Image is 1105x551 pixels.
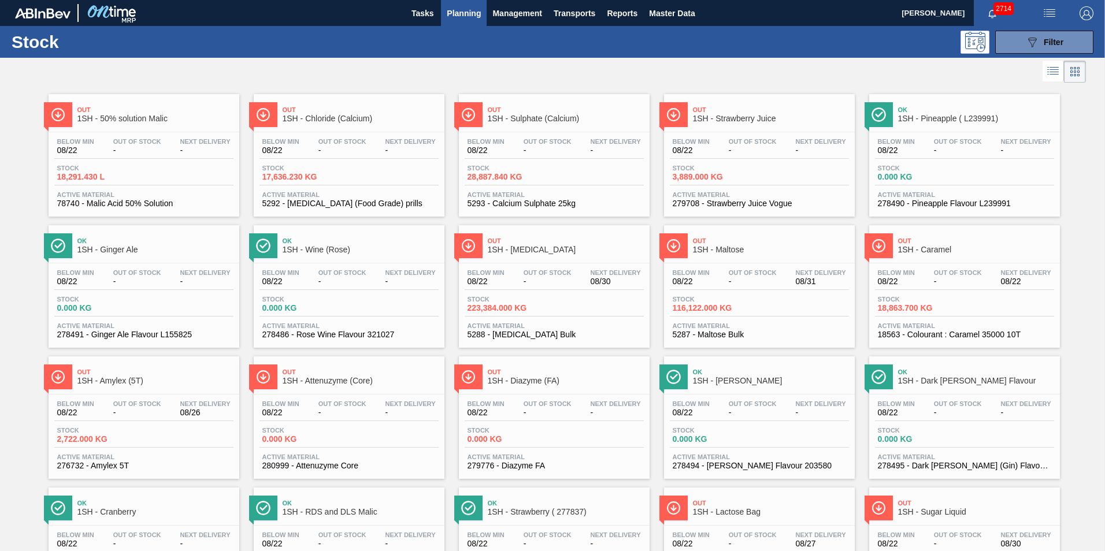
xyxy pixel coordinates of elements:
span: - [318,539,366,548]
span: 08/22 [468,277,505,286]
button: Filter [995,31,1093,54]
span: 1SH - Wine (Rose) [283,245,439,254]
span: Management [492,6,542,20]
span: - [385,539,436,548]
span: 1SH - Strawberry ( 277837) [488,508,644,516]
span: - [934,408,982,417]
span: 278494 - Rasberry Flavour 203580 [673,461,846,470]
span: 08/22 [878,277,915,286]
span: - [180,277,231,286]
span: 1SH - Strawberry Juice [693,114,849,123]
span: 5293 - Calcium Sulphate 25kg [468,199,641,208]
span: 18,863.700 KG [878,304,959,312]
span: 0.000 KG [57,304,138,312]
a: ÍconeOut1SH - CaramelBelow Min08/22Out Of Stock-Next Delivery08/22Stock18,863.700 KGActive Materi... [861,217,1066,348]
a: ÍconeOk1SH - Ginger AleBelow Min08/22Out Of Stock-Next Delivery-Stock0.000 KGActive Material27849... [40,217,245,348]
span: Ok [693,368,849,375]
span: Next Delivery [180,531,231,538]
span: Ok [77,500,233,507]
span: 1SH - Sulphate (Calcium) [488,114,644,123]
span: - [180,146,231,155]
img: userActions [1043,6,1056,20]
span: Stock [878,165,959,172]
a: ÍconeOut1SH - 50% solution MalicBelow Min08/22Out Of Stock-Next Delivery-Stock18,291.430 LActive ... [40,85,245,217]
span: - [385,277,436,286]
span: - [524,408,572,417]
span: 0.000 KG [262,435,343,444]
span: - [113,146,161,155]
span: 08/22 [57,408,94,417]
img: Ícone [872,239,886,253]
span: Next Delivery [796,531,846,538]
span: - [318,277,366,286]
span: Ok [283,237,439,244]
a: ÍconeOut1SH - [MEDICAL_DATA]Below Min08/22Out Of Stock-Next Delivery08/30Stock223,384.000 KGActiv... [450,217,655,348]
span: Out Of Stock [113,269,161,276]
span: Out [898,237,1054,244]
span: 279776 - Diazyme FA [468,461,641,470]
img: Ícone [256,107,270,122]
a: ÍconeOk1SH - [PERSON_NAME]Below Min08/22Out Of Stock-Next Delivery-Stock0.000 KGActive Material27... [655,348,861,479]
span: Out Of Stock [524,531,572,538]
span: Active Material [673,191,846,198]
span: Stock [878,296,959,303]
span: 1SH - Amylex (5T) [77,377,233,385]
img: Ícone [256,239,270,253]
span: Out Of Stock [113,531,161,538]
span: Stock [57,296,138,303]
span: Out Of Stock [934,269,982,276]
span: Next Delivery [591,400,641,407]
span: Stock [673,165,754,172]
a: ÍconeOut1SH - MaltoseBelow Min08/22Out Of Stock-Next Delivery08/31Stock116,122.000 KGActive Mater... [655,217,861,348]
span: - [729,408,777,417]
span: 08/31 [796,277,846,286]
a: ÍconeOut1SH - Amylex (5T)Below Min08/22Out Of Stock-Next Delivery08/26Stock2,722.000 KGActive Mat... [40,348,245,479]
span: Out Of Stock [318,138,366,145]
a: ÍconeOut1SH - Chloride (Calcium)Below Min08/22Out Of Stock-Next Delivery-Stock17,636.230 KGActive... [245,85,450,217]
span: Active Material [262,322,436,329]
span: Below Min [468,269,505,276]
span: Below Min [57,400,94,407]
img: Ícone [872,107,886,122]
span: Active Material [878,322,1051,329]
div: Card Vision [1064,61,1086,83]
span: 1SH - Maltose [693,245,849,254]
a: ÍconeOk1SH - Wine (Rose)Below Min08/22Out Of Stock-Next Delivery-Stock0.000 KGActive Material2784... [245,217,450,348]
span: 08/27 [796,539,846,548]
span: Transports [554,6,595,20]
span: - [591,146,641,155]
span: - [113,539,161,548]
span: 08/22 [468,408,505,417]
span: 08/22 [673,146,710,155]
span: Next Delivery [591,269,641,276]
img: Ícone [872,501,886,515]
span: 0.000 KG [673,435,754,444]
img: Ícone [256,370,270,384]
span: Stock [468,296,548,303]
span: Out Of Stock [934,138,982,145]
span: 1SH - Pineapple ( L239991) [898,114,1054,123]
span: Out [283,368,439,375]
span: Next Delivery [180,269,231,276]
span: - [729,539,777,548]
span: Below Min [673,138,710,145]
img: Ícone [256,501,270,515]
span: Next Delivery [1001,138,1051,145]
span: Out Of Stock [729,531,777,538]
span: 0.000 KG [468,435,548,444]
a: ÍconeOut1SH - Strawberry JuiceBelow Min08/22Out Of Stock-Next Delivery-Stock3,889.000 KGActive Ma... [655,85,861,217]
img: Ícone [461,107,476,122]
span: Below Min [878,531,915,538]
span: Active Material [468,322,641,329]
span: 223,384.000 KG [468,304,548,312]
span: Out [283,106,439,113]
span: 0.000 KG [878,435,959,444]
span: - [591,539,641,548]
span: Active Material [673,453,846,460]
span: - [1001,408,1051,417]
span: Below Min [468,400,505,407]
span: - [934,146,982,155]
span: 08/22 [57,277,94,286]
span: Stock [57,427,138,434]
span: Next Delivery [1001,400,1051,407]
